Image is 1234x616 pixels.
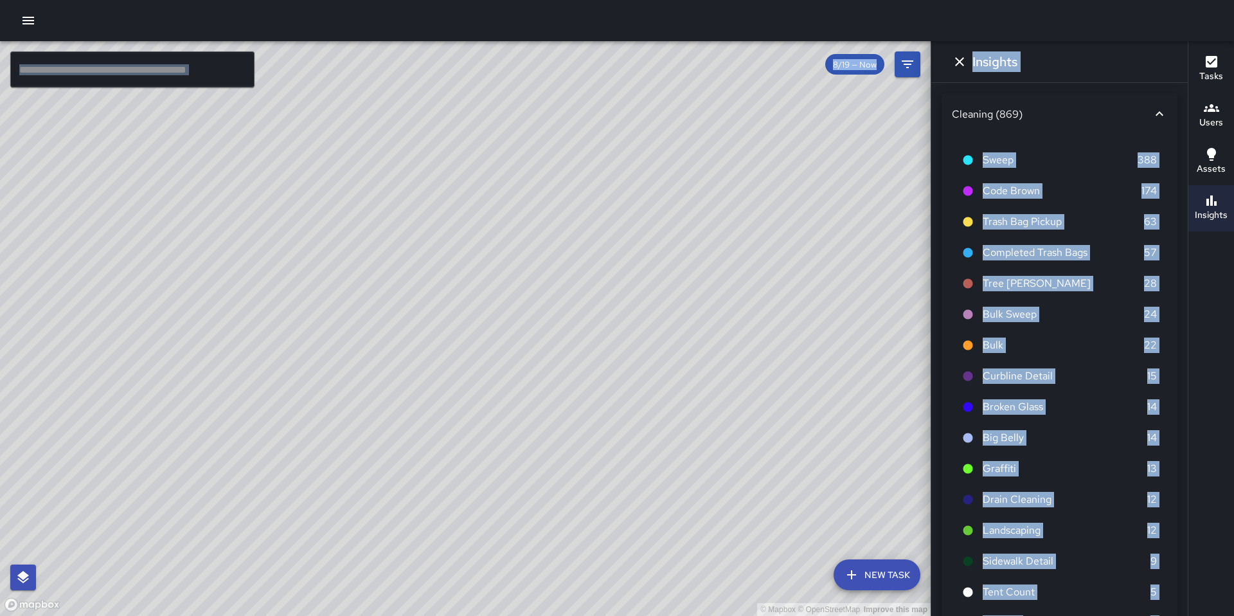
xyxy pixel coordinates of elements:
[1197,162,1226,176] h6: Assets
[1144,307,1157,322] p: 24
[1199,69,1223,84] h6: Tasks
[1195,208,1228,222] h6: Insights
[1144,338,1157,353] p: 22
[895,51,920,77] button: Filters
[1144,214,1157,230] p: 63
[983,554,1150,569] span: Sidewalk Detail
[1188,185,1234,231] button: Insights
[1150,584,1157,600] p: 5
[983,307,1144,322] span: Bulk Sweep
[972,51,1017,72] h6: Insights
[983,523,1147,538] span: Landscaping
[1147,399,1157,415] p: 14
[1150,554,1157,569] p: 9
[1147,368,1157,384] p: 15
[983,399,1147,415] span: Broken Glass
[983,430,1147,446] span: Big Belly
[1147,430,1157,446] p: 14
[1188,93,1234,139] button: Users
[947,49,972,75] button: Dismiss
[1144,276,1157,291] p: 28
[1188,139,1234,185] button: Assets
[942,93,1177,134] div: Cleaning (869)
[1199,116,1223,130] h6: Users
[1147,523,1157,538] p: 12
[1147,461,1157,476] p: 13
[983,214,1144,230] span: Trash Bag Pickup
[825,59,884,70] span: 8/19 — Now
[952,107,1152,121] div: Cleaning (869)
[1138,152,1157,168] p: 388
[983,338,1144,353] span: Bulk
[834,559,920,590] button: New Task
[1147,492,1157,507] p: 12
[983,276,1144,291] span: Tree [PERSON_NAME]
[1144,245,1157,260] p: 57
[983,183,1141,199] span: Code Brown
[1141,183,1157,199] p: 174
[983,492,1147,507] span: Drain Cleaning
[983,245,1144,260] span: Completed Trash Bags
[1188,46,1234,93] button: Tasks
[983,368,1147,384] span: Curbline Detail
[983,152,1138,168] span: Sweep
[983,584,1150,600] span: Tent Count
[983,461,1147,476] span: Graffiti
